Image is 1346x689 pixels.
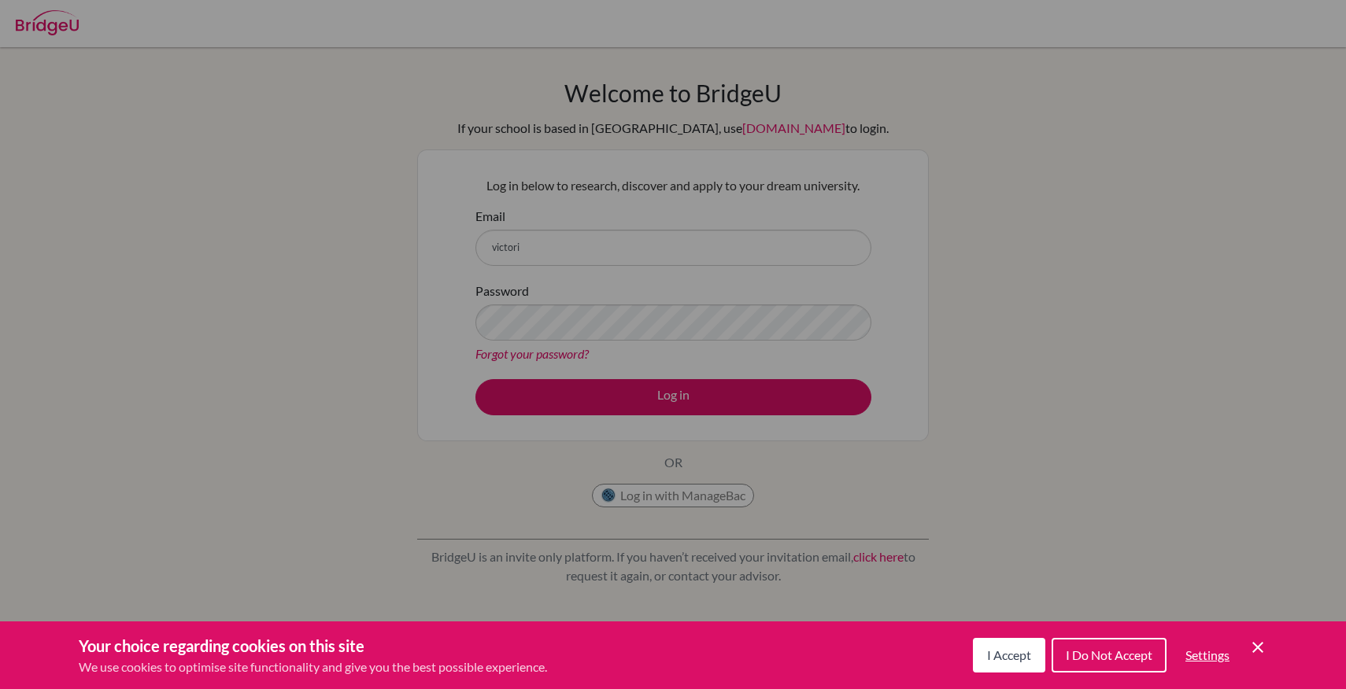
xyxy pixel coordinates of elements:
[1066,647,1152,662] span: I Do Not Accept
[1052,638,1167,672] button: I Do Not Accept
[1248,638,1267,657] button: Save and close
[1185,647,1230,662] span: Settings
[987,647,1031,662] span: I Accept
[79,658,547,676] p: We use cookies to optimise site functionality and give you the best possible experience.
[1173,639,1242,671] button: Settings
[973,638,1045,672] button: I Accept
[79,634,547,658] h3: Your choice regarding cookies on this site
